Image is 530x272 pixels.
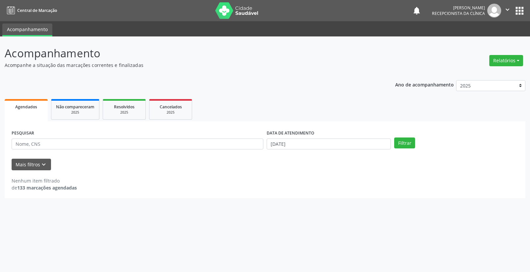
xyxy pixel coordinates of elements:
button: Relatórios [489,55,523,66]
button: Filtrar [394,137,415,149]
i: keyboard_arrow_down [40,161,47,168]
label: PESQUISAR [12,128,34,138]
div: de [12,184,77,191]
p: Acompanhe a situação das marcações correntes e finalizadas [5,62,369,69]
span: Agendados [15,104,37,110]
a: Acompanhamento [2,24,52,36]
div: 2025 [56,110,94,115]
button: Mais filtroskeyboard_arrow_down [12,159,51,170]
div: Nenhum item filtrado [12,177,77,184]
a: Central de Marcação [5,5,57,16]
span: Cancelados [160,104,182,110]
span: Recepcionista da clínica [432,11,485,16]
button:  [501,4,514,18]
div: [PERSON_NAME] [432,5,485,11]
p: Acompanhamento [5,45,369,62]
button: notifications [412,6,421,15]
i:  [504,6,511,13]
div: 2025 [154,110,187,115]
input: Selecione um intervalo [267,138,391,150]
label: DATA DE ATENDIMENTO [267,128,314,138]
strong: 133 marcações agendadas [17,185,77,191]
span: Não compareceram [56,104,94,110]
button: apps [514,5,525,17]
span: Resolvidos [114,104,134,110]
img: img [487,4,501,18]
input: Nome, CNS [12,138,263,150]
div: 2025 [108,110,141,115]
p: Ano de acompanhamento [395,80,454,88]
span: Central de Marcação [17,8,57,13]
